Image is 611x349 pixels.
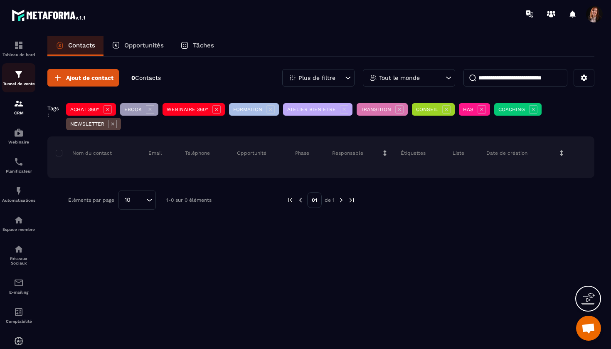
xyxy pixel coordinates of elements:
[185,150,210,156] p: Téléphone
[68,197,114,203] p: Éléments par page
[2,111,35,115] p: CRM
[148,150,162,156] p: Email
[2,238,35,272] a: social-networksocial-networkRéseaux Sociaux
[68,42,95,49] p: Contacts
[2,290,35,295] p: E-mailing
[56,150,112,156] p: Nom du contact
[486,150,527,156] p: Date de création
[124,106,142,112] p: EBOOK
[287,106,336,112] p: ATELIER BIEN ETRE
[2,169,35,173] p: Planificateur
[133,196,144,205] input: Search for option
[14,157,24,167] img: scheduler
[361,106,391,112] p: TRANSITION
[401,150,426,156] p: Étiquettes
[167,106,208,112] p: WEBINAIRE 360°
[70,106,99,112] p: ACHAT 360°
[2,209,35,238] a: automationsautomationsEspace membre
[348,196,355,204] img: next
[463,106,473,112] p: HAS
[135,74,161,81] span: Contacts
[124,42,164,49] p: Opportunités
[2,121,35,151] a: automationsautomationsWebinaire
[172,36,222,56] a: Tâches
[193,42,214,49] p: Tâches
[166,197,212,203] p: 1-0 sur 0 éléments
[131,74,161,82] p: 0
[14,336,24,346] img: automations
[118,191,156,210] div: Search for option
[14,307,24,317] img: accountant
[14,186,24,196] img: automations
[2,301,35,330] a: accountantaccountantComptabilité
[66,74,113,82] span: Ajout de contact
[307,192,322,208] p: 01
[14,99,24,109] img: formation
[2,151,35,180] a: schedulerschedulerPlanificateur
[14,128,24,138] img: automations
[14,215,24,225] img: automations
[338,196,345,204] img: next
[14,40,24,50] img: formation
[103,36,172,56] a: Opportunités
[295,150,309,156] p: Phase
[12,7,86,22] img: logo
[2,82,35,86] p: Tunnel de vente
[47,105,62,118] p: Tags :
[576,316,601,341] a: Ouvrir le chat
[332,150,363,156] p: Responsable
[47,36,103,56] a: Contacts
[70,121,104,127] p: NEWSLETTER
[47,69,119,87] button: Ajout de contact
[2,92,35,121] a: formationformationCRM
[2,198,35,203] p: Automatisations
[2,180,35,209] a: automationsautomationsAutomatisations
[2,63,35,92] a: formationformationTunnel de vente
[297,196,304,204] img: prev
[286,196,294,204] img: prev
[2,272,35,301] a: emailemailE-mailing
[2,319,35,324] p: Comptabilité
[2,140,35,144] p: Webinaire
[14,244,24,254] img: social-network
[14,69,24,79] img: formation
[2,227,35,232] p: Espace membre
[379,75,420,81] p: Tout le monde
[14,278,24,288] img: email
[2,52,35,57] p: Tableau de bord
[237,150,266,156] p: Opportunité
[498,106,525,112] p: COACHING
[325,197,335,203] p: de 1
[2,256,35,265] p: Réseaux Sociaux
[2,34,35,63] a: formationformationTableau de bord
[298,75,335,81] p: Plus de filtre
[453,150,464,156] p: Liste
[233,106,262,112] p: FORMATION
[122,196,133,205] span: 10
[416,106,438,112] p: CONSEIL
